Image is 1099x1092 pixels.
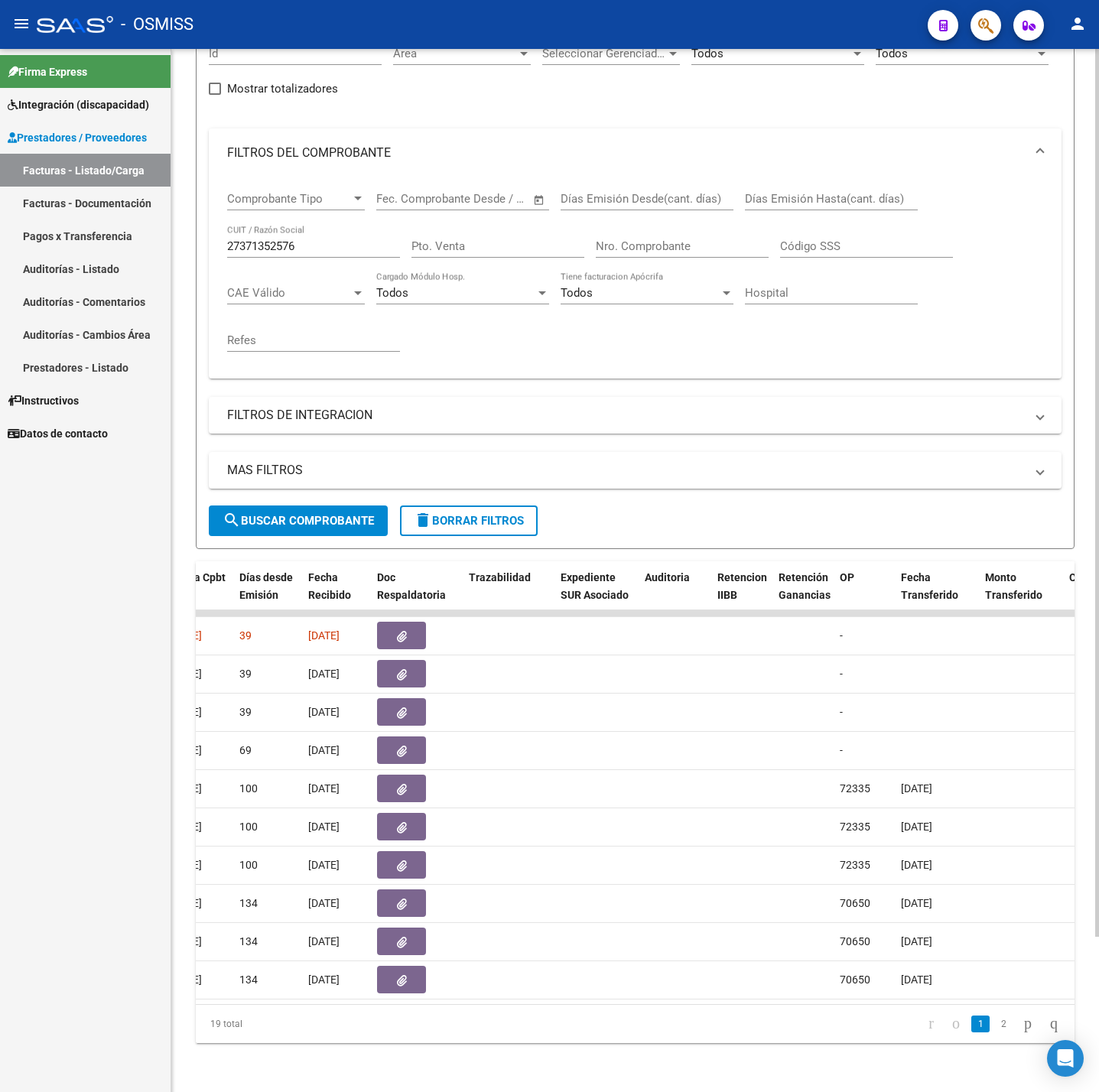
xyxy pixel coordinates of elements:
span: [DATE] [308,629,340,642]
datatable-header-cell: Días desde Emisión [233,561,302,629]
span: 134 [239,897,258,909]
span: Fecha Cpbt [171,571,226,583]
mat-icon: menu [12,15,31,33]
div: Open Intercom Messenger [1047,1040,1084,1077]
div: 19 total [196,1005,369,1043]
datatable-header-cell: Fecha Recibido [302,561,371,629]
a: go to last page [1043,1016,1065,1032]
span: Auditoria [645,571,690,583]
span: - OSMISS [121,8,193,41]
span: 100 [239,821,258,833]
span: - [840,668,843,680]
span: Fecha Transferido [901,571,958,601]
mat-expansion-panel-header: FILTROS DEL COMPROBANTE [209,128,1062,177]
span: [DATE] [308,973,340,986]
span: Todos [561,286,593,300]
span: [DATE] [901,935,932,947]
mat-panel-title: FILTROS DE INTEGRACION [227,407,1025,424]
span: 69 [239,744,252,756]
span: 39 [239,706,252,718]
button: Buscar Comprobante [209,505,388,536]
span: 70650 [840,935,870,947]
span: Area [393,47,517,60]
datatable-header-cell: Expediente SUR Asociado [554,561,639,629]
span: Firma Express [8,63,87,80]
mat-panel-title: FILTROS DEL COMPROBANTE [227,145,1025,161]
span: 39 [239,668,252,680]
button: Open calendar [531,191,548,209]
span: [DATE] [308,897,340,909]
span: Retención Ganancias [779,571,831,601]
span: Días desde Emisión [239,571,293,601]
datatable-header-cell: Fecha Transferido [895,561,979,629]
datatable-header-cell: Trazabilidad [463,561,554,629]
span: Borrar Filtros [414,514,524,528]
span: Retencion IIBB [717,571,767,601]
span: Integración (discapacidad) [8,96,149,113]
span: Doc Respaldatoria [377,571,446,601]
mat-panel-title: MAS FILTROS [227,462,1025,479]
span: Mostrar totalizadores [227,80,338,98]
mat-icon: person [1068,15,1087,33]
mat-icon: delete [414,511,432,529]
span: Todos [876,47,908,60]
span: Trazabilidad [469,571,531,583]
span: Datos de contacto [8,425,108,442]
span: 39 [239,629,252,642]
span: OP [840,571,854,583]
span: CAE Válido [227,286,351,300]
span: [DATE] [308,935,340,947]
mat-expansion-panel-header: MAS FILTROS [209,452,1062,489]
span: Expediente SUR Asociado [561,571,629,601]
mat-expansion-panel-header: FILTROS DE INTEGRACION [209,397,1062,434]
span: 72335 [840,859,870,871]
datatable-header-cell: Retención Ganancias [772,561,834,629]
span: [DATE] [901,897,932,909]
span: [DATE] [901,821,932,833]
span: [DATE] [308,744,340,756]
span: 70650 [840,897,870,909]
a: go to next page [1017,1016,1039,1032]
span: - [840,629,843,642]
span: [DATE] [308,668,340,680]
span: Seleccionar Gerenciador [542,47,666,60]
span: [DATE] [901,859,932,871]
button: Borrar Filtros [400,505,538,536]
span: 100 [239,859,258,871]
div: FILTROS DEL COMPROBANTE [209,177,1062,379]
span: Monto Transferido [985,571,1042,601]
span: 134 [239,935,258,947]
span: [DATE] [308,821,340,833]
a: go to first page [922,1016,941,1032]
span: 72335 [840,782,870,795]
span: Buscar Comprobante [223,514,374,528]
span: [DATE] [901,782,932,795]
span: Todos [691,47,723,60]
datatable-header-cell: Retencion IIBB [711,561,772,629]
span: [DATE] [308,859,340,871]
span: Fecha Recibido [308,571,351,601]
a: 1 [971,1016,990,1032]
span: 70650 [840,973,870,986]
span: Instructivos [8,392,79,409]
span: Prestadores / Proveedores [8,129,147,146]
mat-icon: search [223,511,241,529]
span: 72335 [840,821,870,833]
input: Start date [376,192,426,206]
span: Comprobante Tipo [227,192,351,206]
a: go to previous page [945,1016,967,1032]
datatable-header-cell: Doc Respaldatoria [371,561,463,629]
datatable-header-cell: Auditoria [639,561,711,629]
span: 100 [239,782,258,795]
input: End date [440,192,514,206]
datatable-header-cell: Monto Transferido [979,561,1063,629]
span: 134 [239,973,258,986]
span: [DATE] [308,782,340,795]
span: - [840,706,843,718]
span: [DATE] [308,706,340,718]
datatable-header-cell: OP [834,561,895,629]
li: page 1 [969,1011,992,1037]
a: 2 [994,1016,1013,1032]
li: page 2 [992,1011,1015,1037]
span: - [840,744,843,756]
